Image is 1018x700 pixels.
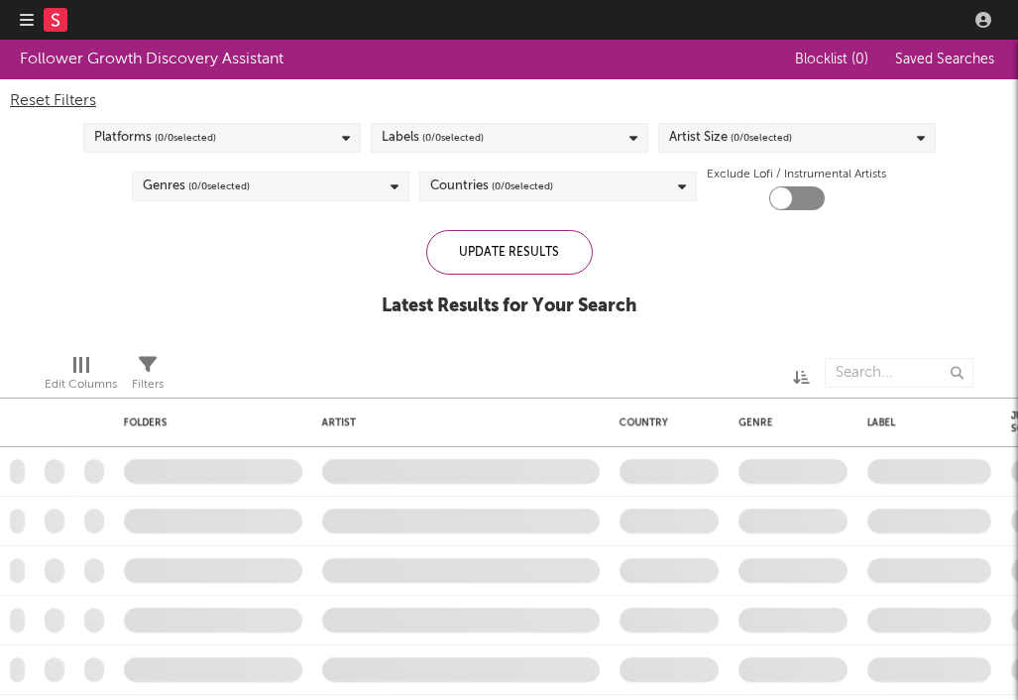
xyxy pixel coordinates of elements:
[10,89,1008,113] div: Reset Filters
[20,48,283,71] div: Follower Growth Discovery Assistant
[895,53,998,66] span: Saved Searches
[382,126,484,150] div: Labels
[132,348,164,406] div: Filters
[422,126,484,150] span: ( 0 / 0 selected)
[851,53,868,66] span: ( 0 )
[430,175,553,198] div: Countries
[124,416,273,428] div: Folders
[45,373,117,397] div: Edit Columns
[188,175,250,198] span: ( 0 / 0 selected)
[620,416,709,428] div: Country
[738,416,838,428] div: Genre
[45,348,117,406] div: Edit Columns
[867,416,981,428] div: Label
[143,175,250,198] div: Genres
[825,358,973,388] input: Search...
[322,416,590,428] div: Artist
[132,373,164,397] div: Filters
[382,294,636,318] div: Latest Results for Your Search
[426,230,593,275] div: Update Results
[707,163,886,186] label: Exclude Lofi / Instrumental Artists
[94,126,216,150] div: Platforms
[889,52,998,67] button: Saved Searches
[731,126,792,150] span: ( 0 / 0 selected)
[795,53,868,66] span: Blocklist
[669,126,792,150] div: Artist Size
[492,175,553,198] span: ( 0 / 0 selected)
[155,126,216,150] span: ( 0 / 0 selected)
